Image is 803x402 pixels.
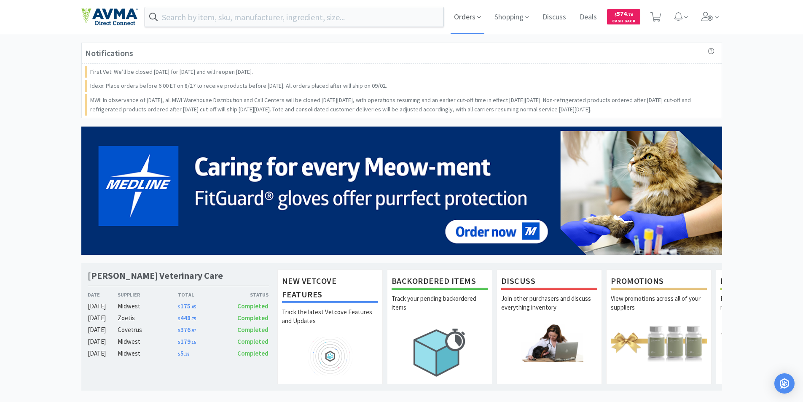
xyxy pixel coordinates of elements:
div: [DATE] [88,301,118,311]
a: $574.76Cash Back [607,5,640,28]
span: . 97 [191,328,196,333]
div: Covetrus [118,325,178,335]
a: PromotionsView promotions across all of your suppliers [606,270,712,384]
p: MWI: In observance of [DATE], all MWI Warehouse Distribution and Call Centers will be closed [DAT... [90,95,715,114]
h1: New Vetcove Features [282,274,378,303]
span: Completed [237,326,269,334]
p: Idexx: Place orders before 6:00 ET on 8/27 to receive products before [DATE]. All orders placed a... [90,81,387,90]
span: $ [178,328,180,333]
span: 376 [178,326,196,334]
div: Midwest [118,337,178,347]
a: [DATE]Covetrus$376.97Completed [88,325,269,335]
span: $ [178,340,180,345]
span: . 39 [184,351,189,357]
span: 5 [178,349,189,357]
div: Midwest [118,301,178,311]
h3: Notifications [85,46,133,60]
span: $ [178,304,180,310]
span: 175 [178,302,196,310]
a: Deals [576,13,600,21]
img: hero_backorders.png [392,324,488,381]
span: Cash Back [612,19,635,24]
span: 448 [178,314,196,322]
span: 179 [178,337,196,345]
div: Total [178,291,223,299]
img: hero_feature_roadmap.png [282,337,378,375]
p: Track your pending backordered items [392,294,488,324]
span: Completed [237,337,269,345]
h1: Promotions [611,274,707,290]
div: Open Intercom Messenger [774,373,795,394]
input: Search by item, sku, manufacturer, ingredient, size... [145,7,444,27]
a: [DATE]Midwest$175.05Completed [88,301,269,311]
div: [DATE] [88,348,118,359]
div: Status [223,291,269,299]
a: [DATE]Zoetis$448.75Completed [88,313,269,323]
p: Track the latest Vetcove Features and Updates [282,308,378,337]
span: . 05 [191,304,196,310]
a: Backordered ItemsTrack your pending backordered items [387,270,492,384]
div: Date [88,291,118,299]
img: hero_discuss.png [501,324,597,362]
span: . 75 [191,316,196,321]
div: [DATE] [88,337,118,347]
h1: [PERSON_NAME] Veterinary Care [88,270,223,282]
span: . 76 [627,12,633,17]
span: Completed [237,349,269,357]
p: Join other purchasers and discuss everything inventory [501,294,597,324]
span: $ [615,12,617,17]
a: Discuss [539,13,569,21]
div: Zoetis [118,313,178,323]
span: $ [178,351,180,357]
span: Completed [237,302,269,310]
span: 574 [615,10,633,18]
span: $ [178,316,180,321]
div: [DATE] [88,325,118,335]
img: 5b85490d2c9a43ef9873369d65f5cc4c_481.png [81,127,722,255]
h1: Discuss [501,274,597,290]
img: hero_promotions.png [611,324,707,362]
a: New Vetcove FeaturesTrack the latest Vetcove Features and Updates [277,270,383,384]
p: View promotions across all of your suppliers [611,294,707,324]
img: e4e33dab9f054f5782a47901c742baa9_102.png [81,8,138,26]
span: Completed [237,314,269,322]
div: Supplier [118,291,178,299]
span: . 15 [191,340,196,345]
div: [DATE] [88,313,118,323]
a: DiscussJoin other purchasers and discuss everything inventory [497,270,602,384]
a: [DATE]Midwest$179.15Completed [88,337,269,347]
p: First Vet: We’ll be closed [DATE] for [DATE] and will reopen [DATE]. [90,67,253,76]
h1: Backordered Items [392,274,488,290]
a: [DATE]Midwest$5.39Completed [88,348,269,359]
div: Midwest [118,348,178,359]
